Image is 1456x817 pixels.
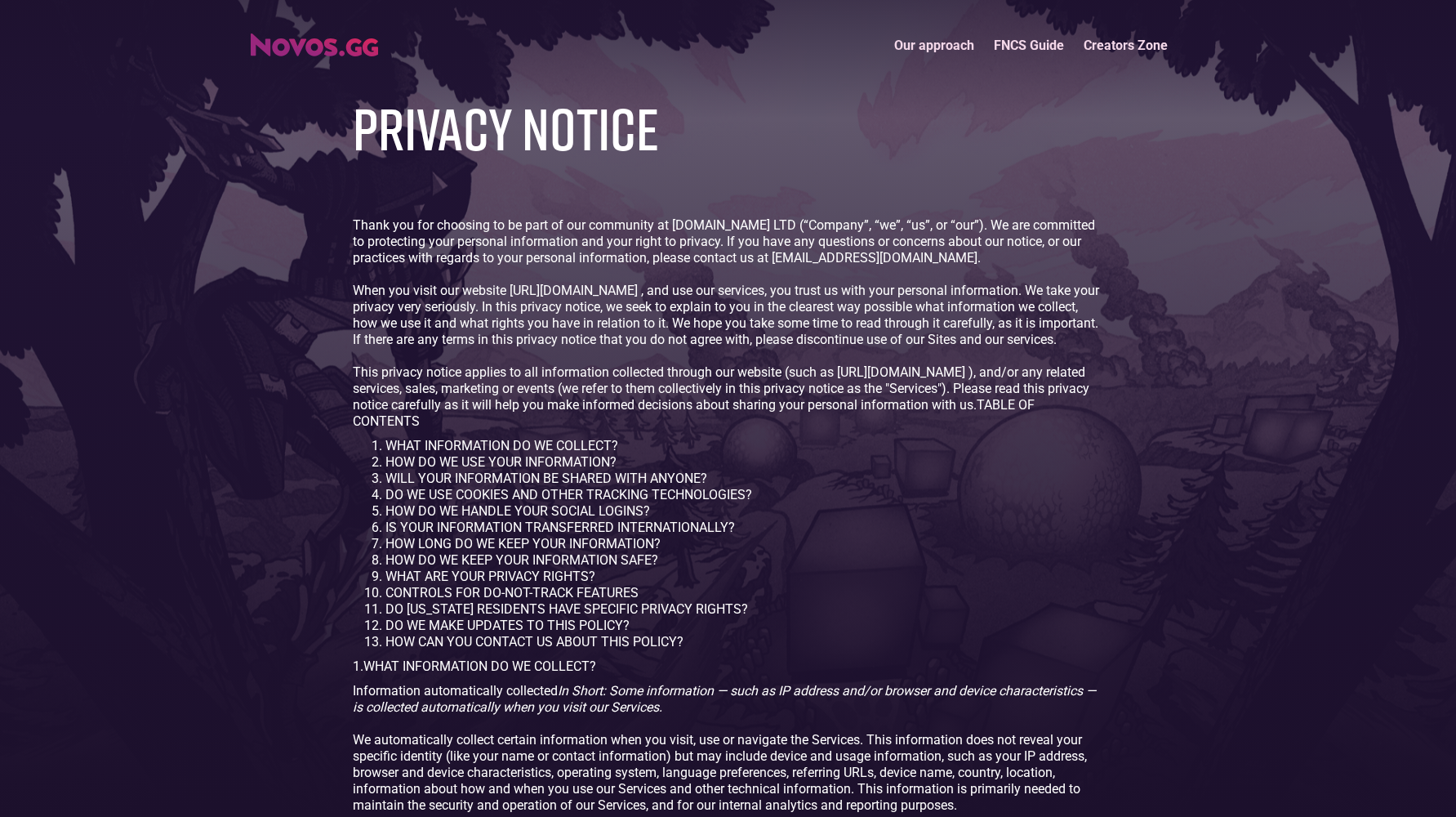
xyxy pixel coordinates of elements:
p: When you visit our website [URL][DOMAIN_NAME] , and use our services, you trust us with your pers... [353,283,1104,348]
a: Our approach [884,28,984,63]
a: HOW DO WE USE YOUR INFORMATION? [385,454,617,470]
a: WHAT INFORMATION DO WE COLLECT? [385,438,618,453]
p: Information automatically collected [353,683,1104,716]
a: IS YOUR INFORMATION TRANSFERRED INTERNATIONALLY? [385,520,735,535]
p: This privacy notice applies to all information collected through our website (such as [URL][DOMAI... [353,364,1104,430]
em: In Short: Some information — such as IP address and/or browser and device characteristics — is co... [353,683,1096,715]
a: HOW DO WE HANDLE YOUR SOCIAL LOGINS? [385,503,650,519]
h1: PRIVACY NOTICE [353,96,659,160]
a: CONTROLS FOR DO-NOT-TRACK FEATURES [385,585,639,600]
a: Creators Zone [1074,28,1178,63]
a: DO [US_STATE] RESIDENTS HAVE SPECIFIC PRIVACY RIGHTS? [385,601,748,617]
p: We automatically collect certain information when you visit, use or navigate the Services. This i... [353,732,1104,814]
a: WILL YOUR INFORMATION BE SHARED WITH ANYONE? [385,471,707,486]
a: HOW LONG DO WE KEEP YOUR INFORMATION? [385,536,661,551]
a: HOW CAN YOU CONTACT US ABOUT THIS POLICY? [385,634,683,650]
p: 1.WHAT INFORMATION DO WE COLLECT? [353,659,1104,675]
p: Thank you for choosing to be part of our community at [DOMAIN_NAME] LTD (“Company”, “we”, “us”, o... [353,217,1104,266]
a: DO WE MAKE UPDATES TO THIS POLICY? [385,618,630,633]
a: WHAT ARE YOUR PRIVACY RIGHTS? [385,569,595,584]
a: DO WE USE COOKIES AND OTHER TRACKING TECHNOLOGIES? [385,487,752,502]
a: FNCS Guide [984,28,1074,63]
a: HOW DO WE KEEP YOUR INFORMATION SAFE? [385,552,658,568]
